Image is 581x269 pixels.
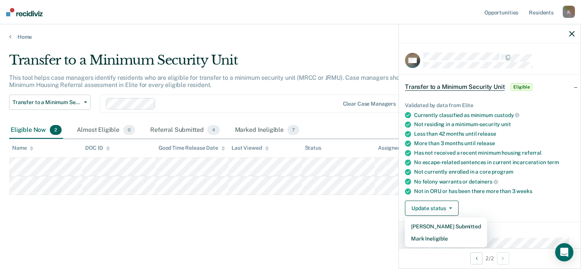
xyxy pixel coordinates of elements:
span: 4 [207,125,219,135]
div: Name [12,145,33,151]
div: Open Intercom Messenger [555,243,573,261]
div: Currently classified as minimum [414,112,575,119]
button: Next Opportunity [497,252,509,264]
div: J L [563,6,575,18]
div: Transfer to a Minimum Security Unit [9,52,445,74]
div: Last Viewed [232,145,268,151]
span: Eligible [511,83,532,91]
span: 2 [50,125,62,135]
div: Eligible Now [9,122,63,139]
span: Transfer to a Minimum Security Unit [13,99,81,106]
span: custody [494,112,520,118]
div: Not currently enrolled in a core [414,169,575,175]
div: Assigned to [378,145,414,151]
a: Home [9,33,572,40]
span: term [547,159,559,165]
div: Has not received a recent minimum housing [414,150,575,156]
div: No felony warrants or [414,178,575,185]
button: Update status [405,201,459,216]
span: referral [522,150,541,156]
div: Validated by data from Elite [405,102,575,109]
div: Not residing in a minimum-security [414,121,575,128]
div: Transfer to a Minimum Security UnitEligible [399,75,581,99]
div: Marked Ineligible [233,122,301,139]
span: release [478,131,496,137]
div: Clear case managers [343,101,396,107]
div: More than 3 months until [414,140,575,147]
img: Recidiviz [6,8,43,16]
button: [PERSON_NAME] Submitted [405,220,487,233]
span: release [477,140,495,146]
span: weeks [516,188,532,194]
span: unit [501,121,511,127]
dt: Incarceration [405,228,575,235]
span: program [492,169,513,175]
button: Previous Opportunity [470,252,483,264]
div: Status [305,145,321,151]
div: 2 / 2 [399,248,581,268]
span: 7 [287,125,299,135]
span: detainers [469,179,498,185]
div: Good Time Release Date [159,145,225,151]
div: Less than 42 months until [414,131,575,137]
span: 0 [123,125,135,135]
div: DOC ID [85,145,110,151]
div: Not in ORU or has been there more than 3 [414,188,575,195]
div: No escape-related sentences in current incarceration [414,159,575,166]
div: Almost Eligible [75,122,137,139]
div: Referral Submitted [149,122,221,139]
p: This tool helps case managers identify residents who are eligible for transfer to a minimum secur... [9,74,441,89]
span: Transfer to a Minimum Security Unit [405,83,505,91]
button: Mark Ineligible [405,233,487,245]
